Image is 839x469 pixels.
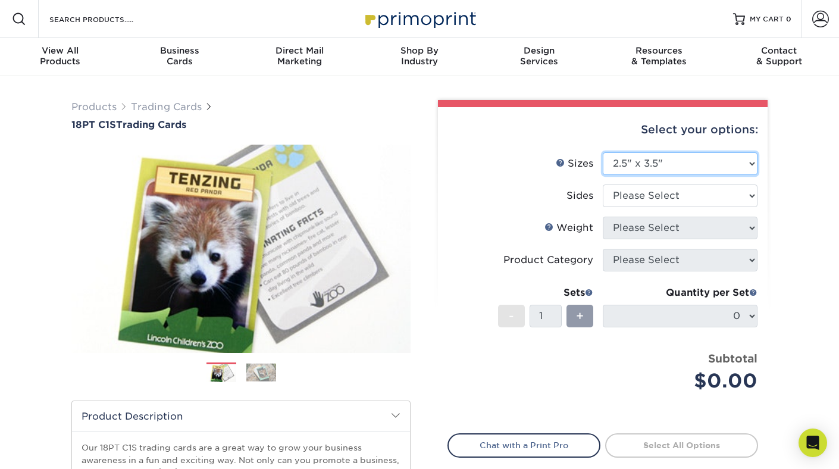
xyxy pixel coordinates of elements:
[566,189,593,203] div: Sides
[48,12,164,26] input: SEARCH PRODUCTS.....
[359,38,479,76] a: Shop ByIndustry
[120,38,239,76] a: BusinessCards
[480,38,599,76] a: DesignServices
[599,45,719,67] div: & Templates
[72,401,410,432] h2: Product Description
[71,101,117,112] a: Products
[71,119,411,130] h1: Trading Cards
[603,286,757,300] div: Quantity per Set
[544,221,593,235] div: Weight
[447,433,600,457] a: Chat with a Print Pro
[719,38,839,76] a: Contact& Support
[359,45,479,67] div: Industry
[719,45,839,56] span: Contact
[240,38,359,76] a: Direct MailMarketing
[786,15,791,23] span: 0
[612,367,757,395] div: $0.00
[246,363,276,382] img: Trading Cards 02
[131,101,202,112] a: Trading Cards
[750,14,784,24] span: MY CART
[447,107,758,152] div: Select your options:
[503,253,593,267] div: Product Category
[708,352,757,365] strong: Subtotal
[599,45,719,56] span: Resources
[240,45,359,67] div: Marketing
[360,6,479,32] img: Primoprint
[71,119,411,130] a: 18PT C1STrading Cards
[719,45,839,67] div: & Support
[120,45,239,56] span: Business
[605,433,758,457] a: Select All Options
[71,119,116,130] span: 18PT C1S
[480,45,599,67] div: Services
[71,132,411,366] img: 18PT C1S 01
[240,45,359,56] span: Direct Mail
[359,45,479,56] span: Shop By
[599,38,719,76] a: Resources& Templates
[509,307,514,325] span: -
[556,157,593,171] div: Sizes
[799,429,827,457] div: Open Intercom Messenger
[120,45,239,67] div: Cards
[576,307,584,325] span: +
[480,45,599,56] span: Design
[206,363,236,384] img: Trading Cards 01
[498,286,593,300] div: Sets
